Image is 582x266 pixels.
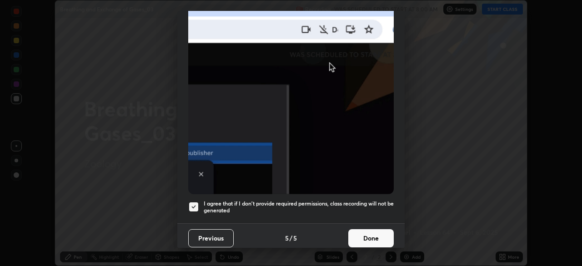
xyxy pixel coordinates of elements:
[290,233,292,243] h4: /
[204,200,394,214] h5: I agree that if I don't provide required permissions, class recording will not be generated
[348,229,394,247] button: Done
[188,229,234,247] button: Previous
[285,233,289,243] h4: 5
[293,233,297,243] h4: 5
